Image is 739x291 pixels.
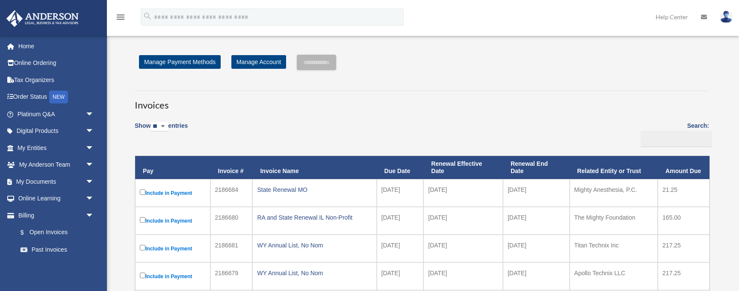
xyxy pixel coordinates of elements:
[86,207,103,224] span: arrow_drop_down
[231,55,286,69] a: Manage Account
[86,156,103,174] span: arrow_drop_down
[139,55,221,69] a: Manage Payment Methods
[140,273,145,278] input: Include in Payment
[257,212,372,223] div: RA and State Renewal IL Non-Profit
[4,10,81,27] img: Anderson Advisors Platinum Portal
[210,235,253,262] td: 2186681
[423,156,503,179] th: Renewal Effective Date: activate to sort column ascending
[6,207,103,224] a: Billingarrow_drop_down
[641,131,712,147] input: Search:
[115,12,126,22] i: menu
[503,179,570,207] td: [DATE]
[25,227,30,238] span: $
[252,156,376,179] th: Invoice Name: activate to sort column ascending
[86,173,103,191] span: arrow_drop_down
[140,189,145,195] input: Include in Payment
[6,38,107,55] a: Home
[6,190,107,207] a: Online Learningarrow_drop_down
[257,239,372,251] div: WY Annual List, No Nom
[6,88,107,106] a: Order StatusNEW
[503,207,570,235] td: [DATE]
[658,207,709,235] td: 165.00
[377,179,424,207] td: [DATE]
[570,179,658,207] td: Mighty Anesthesia, P.C.
[6,123,107,140] a: Digital Productsarrow_drop_down
[151,122,168,132] select: Showentries
[140,217,145,223] input: Include in Payment
[257,267,372,279] div: WY Annual List, No Nom
[86,139,103,157] span: arrow_drop_down
[210,207,253,235] td: 2186680
[210,179,253,207] td: 2186684
[140,271,206,282] label: Include in Payment
[503,262,570,290] td: [DATE]
[6,71,107,88] a: Tax Organizers
[86,190,103,208] span: arrow_drop_down
[6,139,107,156] a: My Entitiesarrow_drop_down
[377,207,424,235] td: [DATE]
[49,91,68,103] div: NEW
[6,173,107,190] a: My Documentsarrow_drop_down
[257,184,372,196] div: State Renewal MO
[12,241,103,258] a: Past Invoices
[720,11,733,23] img: User Pic
[377,156,424,179] th: Due Date: activate to sort column ascending
[12,224,98,241] a: $Open Invoices
[6,156,107,173] a: My Anderson Teamarrow_drop_down
[658,235,709,262] td: 217.25
[377,262,424,290] td: [DATE]
[570,262,658,290] td: Apollo Technix LLC
[135,156,210,179] th: Pay: activate to sort column descending
[12,258,103,275] a: Manage Payments
[140,215,206,226] label: Include in Payment
[423,262,503,290] td: [DATE]
[423,207,503,235] td: [DATE]
[658,262,709,290] td: 217.25
[570,207,658,235] td: The Mighty Foundation
[140,188,206,198] label: Include in Payment
[115,15,126,22] a: menu
[570,235,658,262] td: Titan Technix Inc
[135,91,709,112] h3: Invoices
[86,106,103,123] span: arrow_drop_down
[210,262,253,290] td: 2186679
[423,179,503,207] td: [DATE]
[135,121,188,140] label: Show entries
[658,156,709,179] th: Amount Due: activate to sort column ascending
[377,235,424,262] td: [DATE]
[6,55,107,72] a: Online Ordering
[6,106,107,123] a: Platinum Q&Aarrow_drop_down
[86,123,103,140] span: arrow_drop_down
[570,156,658,179] th: Related Entity or Trust: activate to sort column ascending
[503,156,570,179] th: Renewal End Date: activate to sort column ascending
[658,179,709,207] td: 21.25
[140,245,145,250] input: Include in Payment
[638,121,709,147] label: Search:
[503,235,570,262] td: [DATE]
[140,243,206,254] label: Include in Payment
[210,156,253,179] th: Invoice #: activate to sort column ascending
[143,12,152,21] i: search
[423,235,503,262] td: [DATE]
